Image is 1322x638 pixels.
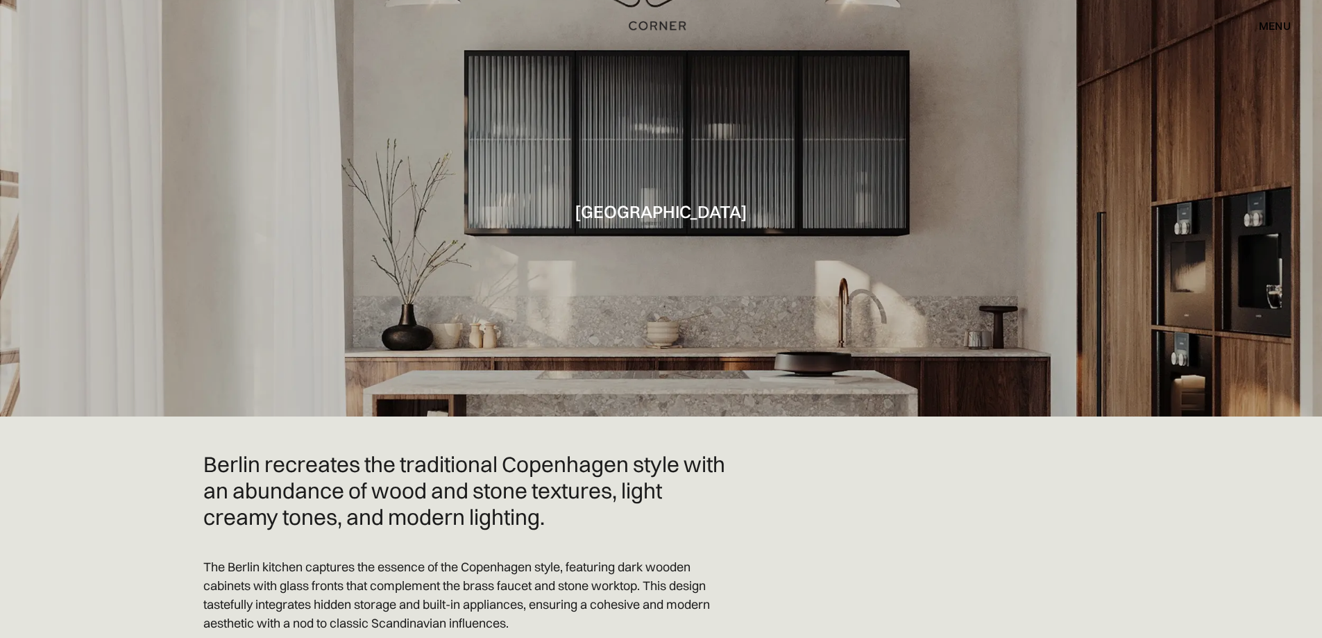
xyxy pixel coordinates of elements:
[613,17,709,35] a: home
[1245,14,1291,37] div: menu
[203,557,731,632] p: The Berlin kitchen captures the essence of the Copenhagen style, featuring dark wooden cabinets w...
[1259,20,1291,31] div: menu
[575,202,747,221] h1: [GEOGRAPHIC_DATA]
[203,451,731,530] h2: Berlin recreates the traditional Copenhagen style with an abundance of wood and stone textures, l...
